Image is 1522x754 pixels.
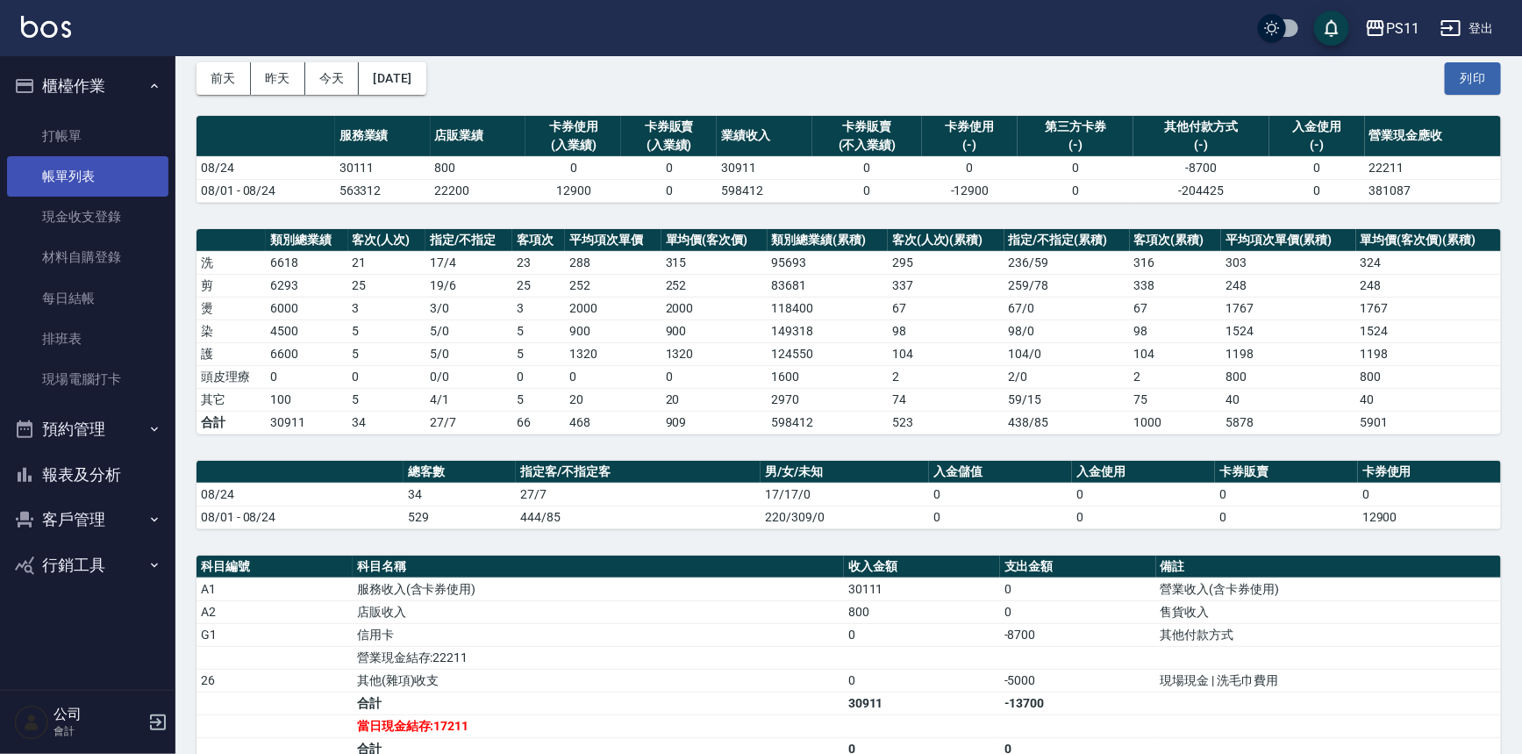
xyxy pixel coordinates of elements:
[1269,156,1365,179] td: 0
[888,320,1004,342] td: 98
[353,646,844,669] td: 營業現金結存:22211
[197,461,1501,529] table: a dense table
[761,483,929,506] td: 17/17/0
[1138,136,1265,154] div: (-)
[425,297,512,320] td: 3 / 0
[1356,229,1501,252] th: 單均價(客次價)(累積)
[404,483,516,506] td: 34
[512,251,566,274] td: 23
[1433,12,1501,45] button: 登出
[353,600,844,623] td: 店販收入
[1156,623,1501,646] td: 其他付款方式
[1314,11,1349,46] button: save
[1130,388,1222,411] td: 75
[425,365,512,388] td: 0 / 0
[197,388,266,411] td: 其它
[1269,179,1365,202] td: 0
[359,62,425,95] button: [DATE]
[197,411,266,434] td: 合計
[717,156,812,179] td: 30911
[197,251,266,274] td: 洗
[1358,506,1501,528] td: 12900
[565,229,661,252] th: 平均項次單價
[1130,297,1222,320] td: 67
[817,136,918,154] div: (不入業績)
[431,116,526,157] th: 店販業績
[7,452,168,498] button: 報表及分析
[1000,600,1156,623] td: 0
[353,669,844,692] td: 其他(雜項)收支
[348,229,425,252] th: 客次(人次)
[1358,11,1426,47] button: PS11
[761,506,929,528] td: 220/309/0
[1000,669,1156,692] td: -5000
[812,179,922,202] td: 0
[512,365,566,388] td: 0
[7,406,168,452] button: 預約管理
[353,556,844,578] th: 科目名稱
[1221,342,1356,365] td: 1198
[266,365,347,388] td: 0
[844,623,1000,646] td: 0
[335,116,431,157] th: 服務業績
[1215,461,1358,484] th: 卡券販賣
[661,342,768,365] td: 1320
[768,274,888,297] td: 83681
[888,388,1004,411] td: 74
[661,388,768,411] td: 20
[1365,156,1501,179] td: 22211
[1072,483,1215,506] td: 0
[197,156,335,179] td: 08/24
[661,251,768,274] td: 315
[425,388,512,411] td: 4 / 1
[812,156,922,179] td: 0
[768,251,888,274] td: 95693
[54,723,143,739] p: 會計
[21,16,71,38] img: Logo
[197,274,266,297] td: 剪
[1356,297,1501,320] td: 1767
[525,179,621,202] td: 12900
[888,229,1004,252] th: 客次(人次)(累積)
[1356,388,1501,411] td: 40
[305,62,360,95] button: 今天
[431,156,526,179] td: 800
[266,297,347,320] td: 6000
[348,388,425,411] td: 5
[1138,118,1265,136] div: 其他付款方式
[661,297,768,320] td: 2000
[1356,320,1501,342] td: 1524
[817,118,918,136] div: 卡券販賣
[348,251,425,274] td: 21
[197,179,335,202] td: 08/01 - 08/24
[1156,556,1501,578] th: 備註
[1130,342,1222,365] td: 104
[1445,62,1501,95] button: 列印
[1221,251,1356,274] td: 303
[1215,506,1358,528] td: 0
[1356,251,1501,274] td: 324
[197,483,404,506] td: 08/24
[1130,320,1222,342] td: 98
[844,669,1000,692] td: 0
[1356,342,1501,365] td: 1198
[512,411,566,434] td: 66
[1130,251,1222,274] td: 316
[516,483,761,506] td: 27/7
[1004,274,1130,297] td: 259 / 78
[425,274,512,297] td: 19 / 6
[425,320,512,342] td: 5 / 0
[266,274,347,297] td: 6293
[7,319,168,359] a: 排班表
[1130,274,1222,297] td: 338
[1221,274,1356,297] td: 248
[197,62,251,95] button: 前天
[661,411,768,434] td: 909
[1215,483,1358,506] td: 0
[621,156,717,179] td: 0
[266,342,347,365] td: 6600
[1133,156,1269,179] td: -8700
[266,411,347,434] td: 30911
[1133,179,1269,202] td: -204425
[1004,251,1130,274] td: 236 / 59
